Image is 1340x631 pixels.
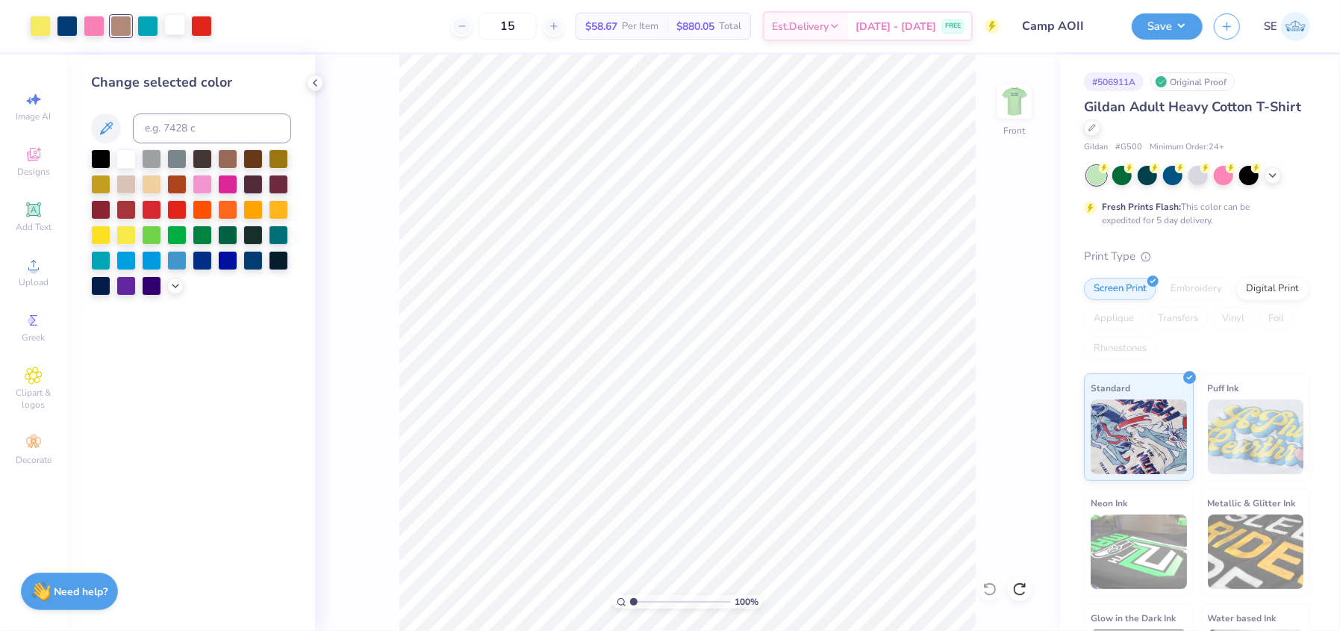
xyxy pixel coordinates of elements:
[1091,495,1127,511] span: Neon Ink
[1236,278,1309,300] div: Digital Print
[1115,141,1142,154] span: # G500
[1151,72,1235,91] div: Original Proof
[622,19,658,34] span: Per Item
[1132,13,1203,40] button: Save
[479,13,537,40] input: – –
[22,332,46,344] span: Greek
[1084,338,1156,360] div: Rhinestones
[54,585,108,599] strong: Need help?
[1102,200,1286,227] div: This color can be expedited for 5 day delivery.
[1004,124,1026,137] div: Front
[772,19,829,34] span: Est. Delivery
[1084,72,1144,91] div: # 506911A
[1084,308,1144,330] div: Applique
[1208,380,1239,396] span: Puff Ink
[1084,248,1310,265] div: Print Type
[585,19,617,34] span: $58.67
[1091,610,1176,626] span: Glow in the Dark Ink
[1281,12,1310,41] img: Shirley Evaleen B
[91,72,291,93] div: Change selected color
[1259,308,1294,330] div: Foil
[1148,308,1208,330] div: Transfers
[1208,495,1296,511] span: Metallic & Glitter Ink
[945,21,961,31] span: FREE
[676,19,714,34] span: $880.05
[1208,400,1304,474] img: Puff Ink
[1208,515,1304,589] img: Metallic & Glitter Ink
[1011,11,1121,41] input: Untitled Design
[1212,308,1254,330] div: Vinyl
[1000,87,1029,116] img: Front
[1264,12,1310,41] a: SE
[1084,98,1301,116] span: Gildan Adult Heavy Cotton T-Shirt
[1208,610,1277,626] span: Water based Ink
[133,114,291,143] input: e.g. 7428 c
[7,387,60,411] span: Clipart & logos
[1161,278,1232,300] div: Embroidery
[856,19,936,34] span: [DATE] - [DATE]
[1150,141,1224,154] span: Minimum Order: 24 +
[1091,400,1187,474] img: Standard
[735,595,758,609] span: 100 %
[19,276,49,288] span: Upload
[16,111,52,122] span: Image AI
[1264,18,1277,35] span: SE
[16,221,52,233] span: Add Text
[1091,380,1130,396] span: Standard
[16,454,52,466] span: Decorate
[17,166,50,178] span: Designs
[1084,278,1156,300] div: Screen Print
[719,19,741,34] span: Total
[1084,141,1108,154] span: Gildan
[1091,515,1187,589] img: Neon Ink
[1102,201,1181,213] strong: Fresh Prints Flash:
